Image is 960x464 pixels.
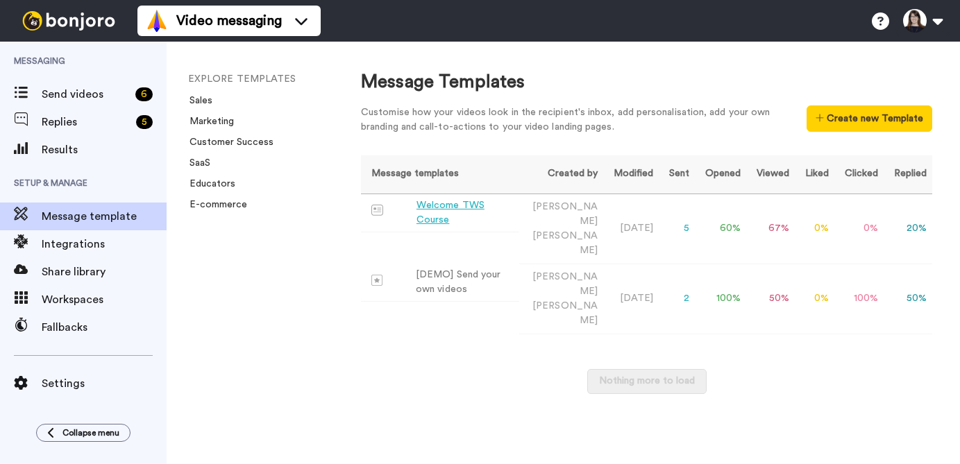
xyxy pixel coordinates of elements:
span: Send videos [42,86,130,103]
div: Customise how your videos look in the recipient's inbox, add personalisation, add your own brandi... [361,105,791,135]
img: Message-temps.svg [371,205,383,216]
div: 6 [135,87,153,101]
td: 0 % [795,264,834,334]
span: Message template [42,208,167,225]
div: 5 [136,115,153,129]
div: Message Templates [361,69,932,95]
th: Sent [659,155,695,194]
td: [DATE] [603,194,659,264]
a: Marketing [181,117,234,126]
th: Replied [884,155,932,194]
a: Customer Success [181,137,273,147]
a: SaaS [181,158,210,168]
th: Liked [795,155,834,194]
td: 0 % [795,194,834,264]
span: [PERSON_NAME] [532,231,598,255]
th: Message templates [361,155,519,194]
span: Collapse menu [62,427,119,438]
a: Sales [181,96,212,105]
span: Video messaging [176,11,282,31]
img: vm-color.svg [146,10,168,32]
button: Nothing more to load [587,369,707,394]
button: Collapse menu [36,424,130,442]
td: 5 [659,194,695,264]
td: 100 % [695,264,746,334]
th: Viewed [746,155,795,194]
span: [PERSON_NAME] [532,301,598,325]
td: 2 [659,264,695,334]
td: 67 % [746,194,795,264]
span: Settings [42,375,167,392]
div: [DEMO] Send your own videos [416,268,514,297]
span: Results [42,141,167,158]
td: [PERSON_NAME] [519,194,603,264]
li: EXPLORE TEMPLATES [188,72,376,87]
td: 60 % [695,194,746,264]
img: demo-template.svg [371,275,382,286]
button: Create new Template [807,105,932,132]
td: 0 % [834,194,884,264]
span: Share library [42,264,167,280]
span: Replies [42,114,130,130]
th: Clicked [834,155,884,194]
td: 20 % [884,194,932,264]
a: E-commerce [181,200,247,209]
td: [PERSON_NAME] [519,264,603,334]
td: 50 % [746,264,795,334]
span: Integrations [42,236,167,252]
div: Welcome TWS Course [416,198,514,227]
span: Fallbacks [42,319,167,336]
th: Opened [695,155,746,194]
th: Created by [519,155,603,194]
td: 50 % [884,264,932,334]
a: Educators [181,179,235,189]
img: bj-logo-header-white.svg [17,11,121,31]
span: Workspaces [42,291,167,308]
td: [DATE] [603,264,659,334]
th: Modified [603,155,659,194]
td: 100 % [834,264,884,334]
